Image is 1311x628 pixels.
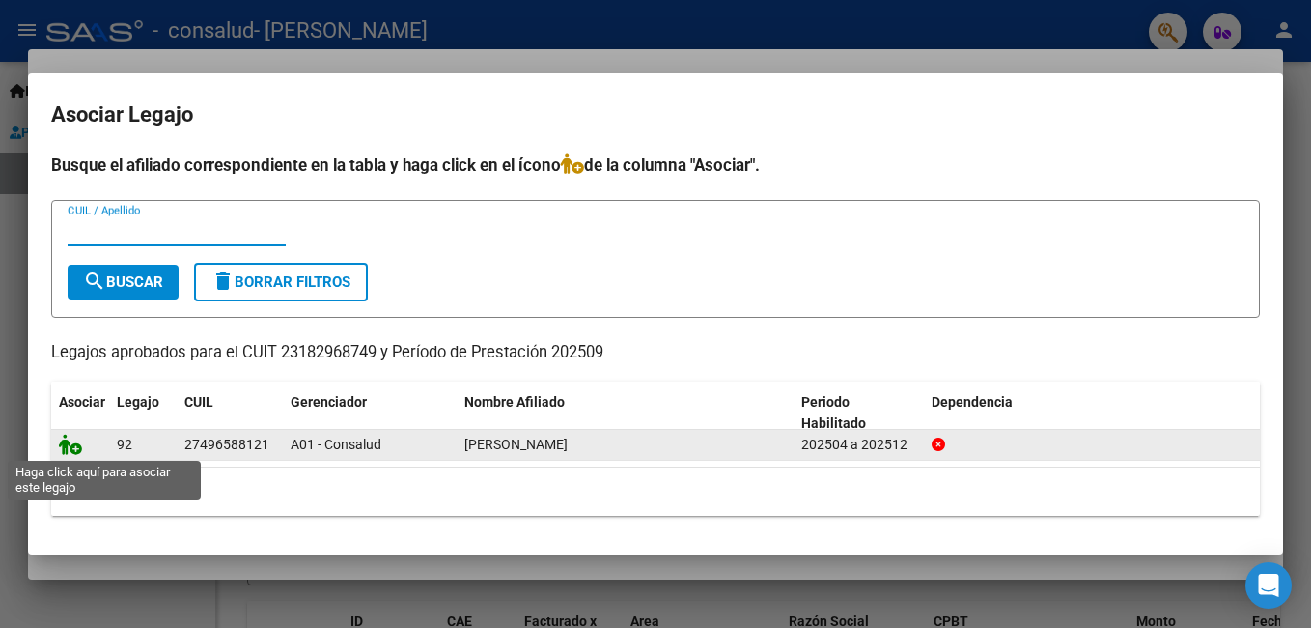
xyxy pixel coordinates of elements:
[117,394,159,410] span: Legajo
[801,434,916,456] div: 202504 a 202512
[83,270,106,293] mat-icon: search
[177,382,283,445] datatable-header-cell: CUIL
[51,382,109,445] datatable-header-cell: Asociar
[83,273,163,291] span: Buscar
[109,382,177,445] datatable-header-cell: Legajo
[194,263,368,301] button: Borrar Filtros
[211,270,235,293] mat-icon: delete
[464,437,568,452] span: DUARTE VALENTINA ITATI
[457,382,794,445] datatable-header-cell: Nombre Afiliado
[51,468,1260,516] div: 1 registros
[211,273,350,291] span: Borrar Filtros
[283,382,457,445] datatable-header-cell: Gerenciador
[51,97,1260,133] h2: Asociar Legajo
[291,394,367,410] span: Gerenciador
[801,394,866,432] span: Periodo Habilitado
[924,382,1261,445] datatable-header-cell: Dependencia
[1245,562,1292,609] div: Open Intercom Messenger
[59,394,105,410] span: Asociar
[794,382,924,445] datatable-header-cell: Periodo Habilitado
[184,394,213,410] span: CUIL
[184,434,269,456] div: 27496588121
[932,394,1013,410] span: Dependencia
[117,437,132,452] span: 92
[291,437,381,452] span: A01 - Consalud
[464,394,565,410] span: Nombre Afiliado
[51,153,1260,178] h4: Busque el afiliado correspondiente en la tabla y haga click en el ícono de la columna "Asociar".
[68,265,179,300] button: Buscar
[51,341,1260,365] p: Legajos aprobados para el CUIT 23182968749 y Período de Prestación 202509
